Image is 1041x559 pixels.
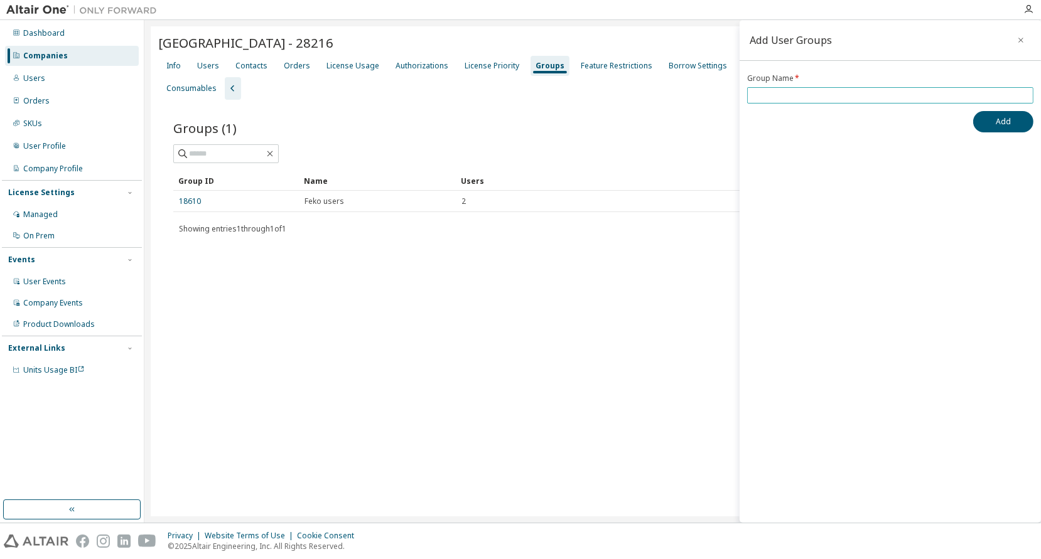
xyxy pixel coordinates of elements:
[23,231,55,241] div: On Prem
[8,255,35,265] div: Events
[178,171,294,191] div: Group ID
[284,61,310,71] div: Orders
[747,73,1033,83] label: Group Name
[581,61,652,71] div: Feature Restrictions
[750,35,832,45] div: Add User Groups
[235,61,267,71] div: Contacts
[461,196,466,206] span: 2
[973,111,1033,132] button: Add
[76,535,89,548] img: facebook.svg
[304,171,451,191] div: Name
[23,210,58,220] div: Managed
[117,535,131,548] img: linkedin.svg
[166,83,217,93] div: Consumables
[297,531,362,541] div: Cookie Consent
[197,61,219,71] div: Users
[23,119,42,129] div: SKUs
[669,61,727,71] div: Borrow Settings
[97,535,110,548] img: instagram.svg
[326,61,379,71] div: License Usage
[23,73,45,83] div: Users
[23,96,50,106] div: Orders
[168,531,205,541] div: Privacy
[6,4,163,16] img: Altair One
[23,28,65,38] div: Dashboard
[158,34,333,51] span: [GEOGRAPHIC_DATA] - 28216
[179,196,201,206] a: 18610
[23,164,83,174] div: Company Profile
[305,196,344,206] span: Feko users
[168,541,362,551] p: © 2025 Altair Engineering, Inc. All Rights Reserved.
[179,223,286,234] span: Showing entries 1 through 1 of 1
[23,319,95,329] div: Product Downloads
[23,141,66,151] div: User Profile
[23,277,66,287] div: User Events
[4,535,68,548] img: altair_logo.svg
[166,61,181,71] div: Info
[173,119,237,137] span: Groups (1)
[23,365,85,375] span: Units Usage BI
[23,298,83,308] div: Company Events
[536,61,564,71] div: Groups
[205,531,297,541] div: Website Terms of Use
[138,535,156,548] img: youtube.svg
[396,61,448,71] div: Authorizations
[8,343,65,353] div: External Links
[23,51,68,61] div: Companies
[8,188,75,198] div: License Settings
[461,171,977,191] div: Users
[465,61,519,71] div: License Priority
